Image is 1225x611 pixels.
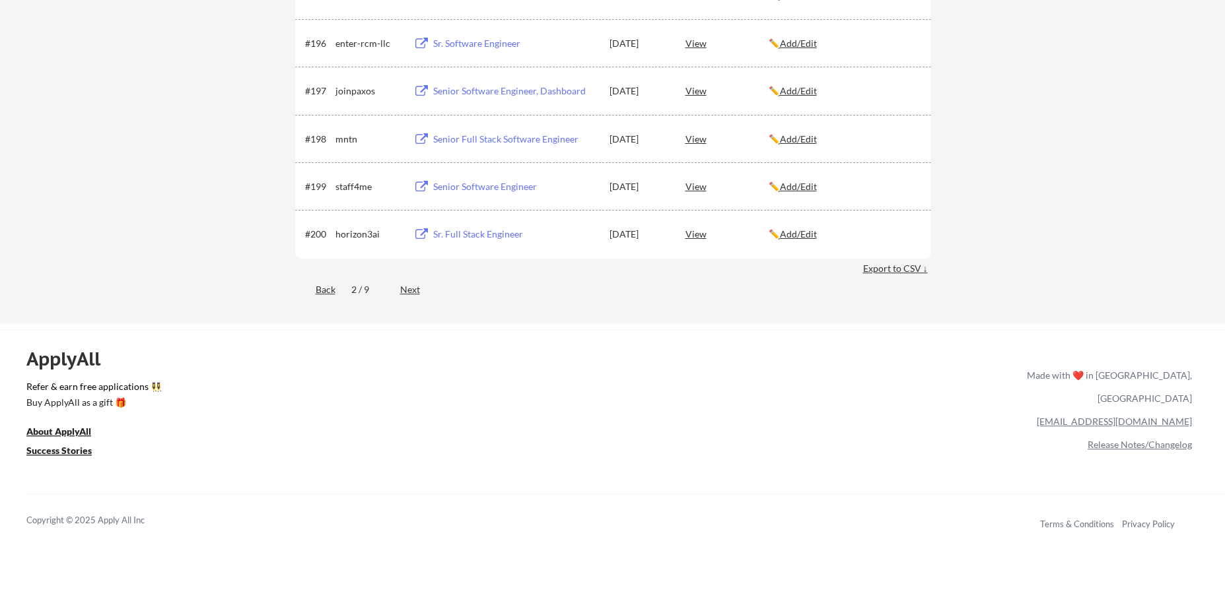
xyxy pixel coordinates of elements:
div: ApplyAll [26,348,116,370]
div: Made with ❤️ in [GEOGRAPHIC_DATA], [GEOGRAPHIC_DATA] [1022,364,1192,410]
a: About ApplyAll [26,425,110,441]
div: ✏️ [769,84,919,98]
div: ✏️ [769,228,919,241]
div: #200 [305,228,331,241]
u: About ApplyAll [26,426,91,437]
div: View [685,174,769,198]
div: Senior Software Engineer, Dashboard [433,84,597,98]
div: View [685,222,769,245]
div: Copyright © 2025 Apply All Inc [26,514,178,527]
div: #197 [305,84,331,98]
a: Release Notes/Changelog [1088,439,1192,450]
a: Terms & Conditions [1040,519,1114,529]
div: #196 [305,37,331,50]
div: Back [295,283,335,296]
div: [DATE] [610,84,668,98]
div: ✏️ [769,133,919,146]
u: Success Stories [26,445,92,456]
div: View [685,127,769,150]
a: Privacy Policy [1122,519,1175,529]
div: joinpaxos [335,84,402,98]
div: mntn [335,133,402,146]
div: #198 [305,133,331,146]
div: Senior Software Engineer [433,180,597,193]
u: Add/Edit [780,181,817,192]
div: ✏️ [769,180,919,193]
div: View [685,31,769,55]
u: Add/Edit [780,38,817,49]
div: Export to CSV ↓ [863,262,931,275]
div: [DATE] [610,180,668,193]
u: Add/Edit [780,133,817,145]
div: [DATE] [610,37,668,50]
div: View [685,79,769,102]
div: Buy ApplyAll as a gift 🎁 [26,398,158,407]
a: Success Stories [26,444,110,461]
a: Refer & earn free applications 👯‍♀️ [26,382,751,396]
div: Sr. Software Engineer [433,37,597,50]
div: Next [400,283,435,296]
u: Add/Edit [780,228,817,240]
div: #199 [305,180,331,193]
div: horizon3ai [335,228,402,241]
u: Add/Edit [780,85,817,96]
div: 2 / 9 [351,283,384,296]
div: enter-rcm-llc [335,37,402,50]
div: Senior Full Stack Software Engineer [433,133,597,146]
div: [DATE] [610,133,668,146]
div: ✏️ [769,37,919,50]
div: Sr. Full Stack Engineer [433,228,597,241]
div: [DATE] [610,228,668,241]
div: staff4me [335,180,402,193]
a: Buy ApplyAll as a gift 🎁 [26,396,158,412]
a: [EMAIL_ADDRESS][DOMAIN_NAME] [1037,416,1192,427]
